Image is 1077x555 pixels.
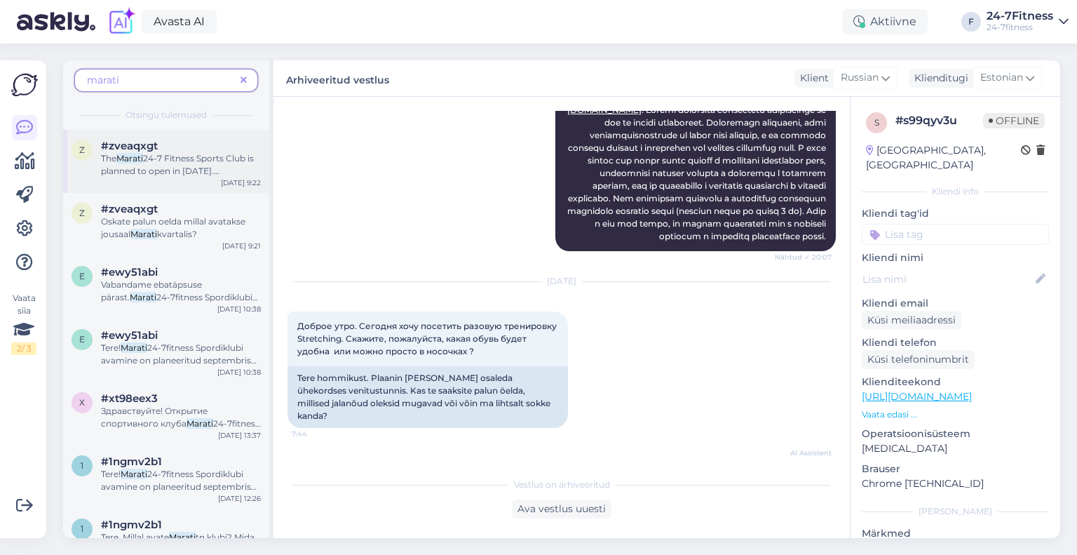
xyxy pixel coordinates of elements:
[983,113,1045,128] span: Offline
[157,229,197,239] span: kvartalis?
[116,153,143,163] mark: Marati
[221,178,261,188] div: [DATE] 9:22
[292,429,344,439] span: 7:44
[101,519,162,531] span: #1ngmv2b1
[121,469,147,479] mark: Marati
[895,112,983,129] div: # s99qyv3u
[101,532,169,542] span: Tere. Millal avate
[11,342,36,355] div: 2 / 3
[287,366,568,428] div: Tere hommikust. Plaanin [PERSON_NAME] osaleda ühekordses venitustunnis. Kas te saaksite palun öel...
[121,342,147,353] mark: Marati
[79,145,85,155] span: z
[874,117,879,128] span: s
[101,342,121,353] span: Tere!
[107,7,136,36] img: explore-ai
[862,224,1049,245] input: Lisa tag
[862,505,1049,518] div: [PERSON_NAME]
[79,334,85,345] span: e
[101,406,208,429] span: Здравствуйте! Открытие спортивного клуба
[130,292,156,302] mark: Marati
[218,493,261,504] div: [DATE] 12:26
[217,367,261,377] div: [DATE] 10:38
[101,292,258,353] span: 24-7fitness Spordiklubi avamise täpne kuupäev ei ole veel selgunud. Anname sellest teada nii meie...
[101,266,158,279] span: #ewy51abi
[862,311,961,330] div: Küsi meiliaadressi
[841,70,879,86] span: Russian
[862,427,1049,441] p: Operatsioonisüsteem
[101,279,202,302] span: Vabandame ebatäpsuse pärast.
[794,71,829,86] div: Klient
[987,11,1053,22] div: 24-7Fitness
[87,74,119,86] span: marati
[101,329,158,342] span: #ewy51abi
[779,448,832,458] span: AI Assistent
[987,11,1069,33] a: 24-7Fitness24-7fitness
[217,304,261,314] div: [DATE] 10:38
[11,292,36,355] div: Vaata siia
[987,22,1053,33] div: 24-7fitness
[862,526,1049,541] p: Märkmed
[862,408,1049,421] p: Vaata edasi ...
[101,216,245,239] span: Oskate palun oelda millal avatakse jousaal
[862,185,1049,198] div: Kliendi info
[862,296,1049,311] p: Kliendi email
[287,275,836,288] div: [DATE]
[218,430,261,441] div: [DATE] 13:37
[142,10,217,34] a: Avasta AI
[862,476,1049,491] p: Chrome [TECHNICAL_ID]
[775,252,832,262] span: Nähtud ✓ 20:07
[862,441,1049,456] p: [MEDICAL_DATA]
[961,12,981,32] div: F
[297,321,559,356] span: Доброе утро. Сегодня хочу посетить разовую тренировку Stretching. Скажите, пожалуйста, какая обув...
[866,143,1021,173] div: [GEOGRAPHIC_DATA], [GEOGRAPHIC_DATA]
[79,271,85,281] span: e
[81,460,83,471] span: 1
[862,350,975,369] div: Küsi telefoninumbrit
[101,203,158,215] span: #zveaqxgt
[101,469,121,479] span: Tere!
[512,500,611,519] div: Ava vestlus uuesti
[862,462,1049,476] p: Brauser
[101,392,158,405] span: #xt98eex3
[11,72,38,98] img: Askly Logo
[514,479,610,491] span: Vestlus on arhiveeritud
[862,390,972,403] a: [URL][DOMAIN_NAME]
[101,153,261,227] span: 24-7 Fitness Sports Club is planned to open in [DATE]. Unfortunately, we do not have the exact op...
[842,9,928,34] div: Aktiivne
[862,272,1033,287] input: Lisa nimi
[101,342,258,429] span: 24-7fitness Spordiklubi avamine on planeeritud septembris 2025, kuid kahjuks hetkel me ei oska av...
[126,109,207,121] span: Otsingu tulemused
[187,418,213,429] mark: Marati
[169,532,196,542] mark: Marati
[862,335,1049,350] p: Kliendi telefon
[909,71,968,86] div: Klienditugi
[79,397,85,408] span: x
[222,241,261,251] div: [DATE] 9:21
[862,375,1049,389] p: Klienditeekond
[862,206,1049,221] p: Kliendi tag'id
[79,208,85,218] span: z
[862,250,1049,265] p: Kliendi nimi
[101,455,162,468] span: #1ngmv2b1
[130,229,157,239] mark: Marati
[980,70,1023,86] span: Estonian
[81,523,83,534] span: 1
[286,69,389,88] label: Arhiveeritud vestlus
[101,153,116,163] span: The
[101,140,158,152] span: #zveaqxgt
